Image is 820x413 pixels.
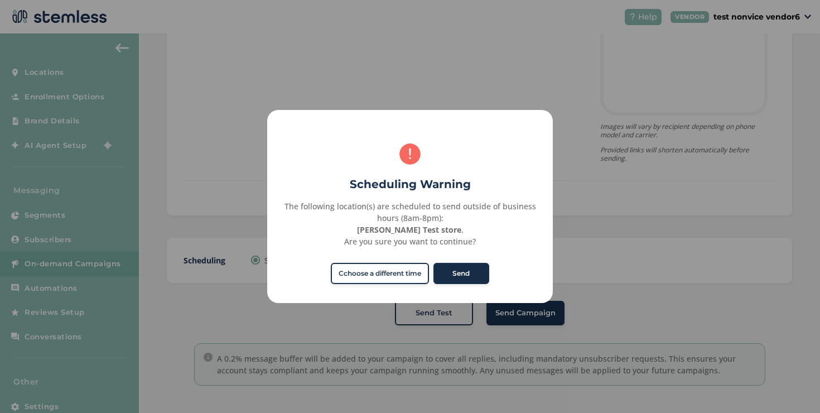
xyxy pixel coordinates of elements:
button: Cchoose a different time [331,263,429,284]
iframe: Chat Widget [764,359,820,413]
button: Send [433,263,489,284]
strong: [PERSON_NAME] Test store [357,224,461,235]
h2: Scheduling Warning [267,176,553,193]
div: The following location(s) are scheduled to send outside of business hours (8am-8pm): . Are you su... [279,200,540,247]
